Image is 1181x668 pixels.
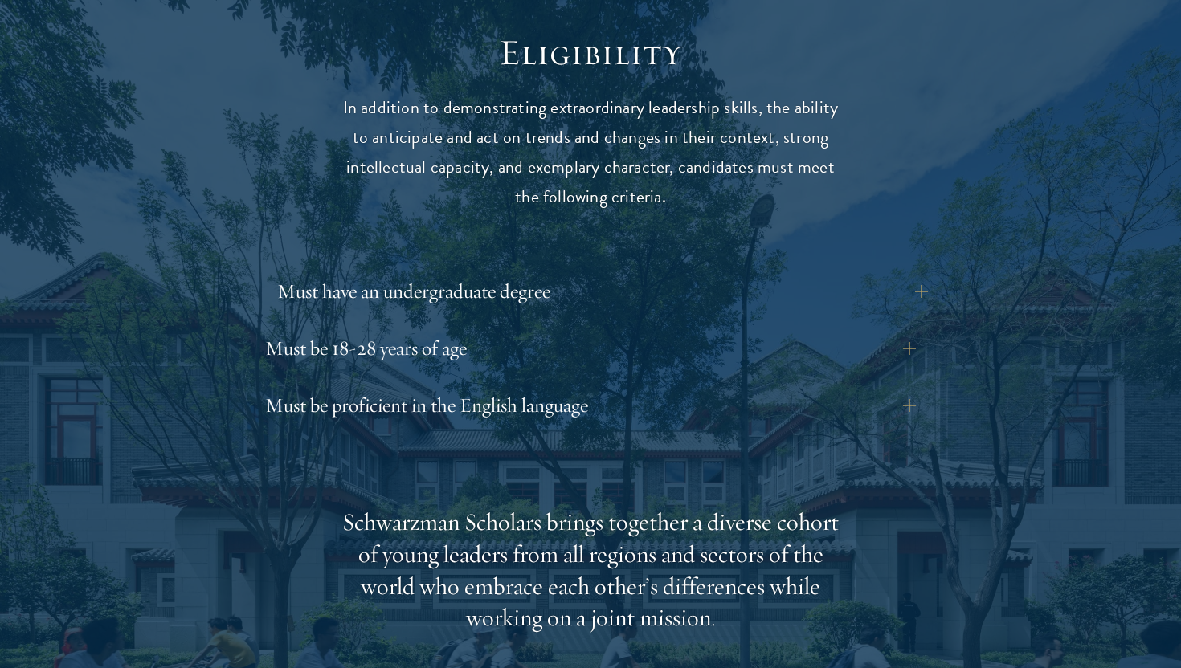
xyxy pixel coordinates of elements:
[265,386,916,425] button: Must be proficient in the English language
[277,272,928,311] button: Must have an undergraduate degree
[265,329,916,368] button: Must be 18-28 years of age
[341,93,840,212] p: In addition to demonstrating extraordinary leadership skills, the ability to anticipate and act o...
[341,507,840,635] div: Schwarzman Scholars brings together a diverse cohort of young leaders from all regions and sector...
[341,31,840,75] h2: Eligibility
